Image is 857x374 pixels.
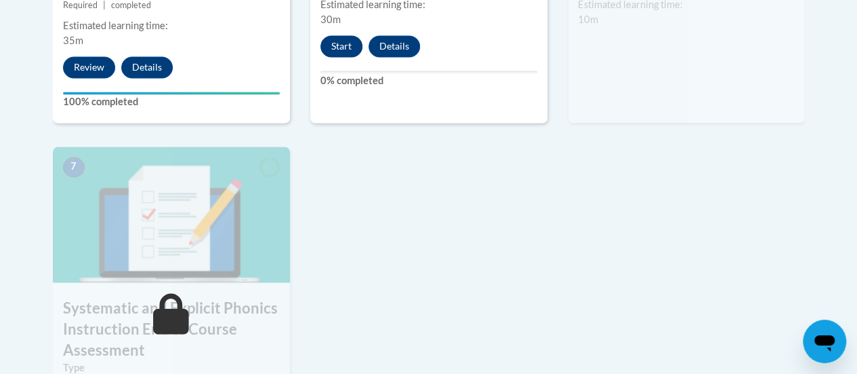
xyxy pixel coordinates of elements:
span: 35m [63,35,83,46]
div: Estimated learning time: [63,18,280,33]
label: 0% completed [320,73,537,88]
button: Start [320,35,362,57]
button: Details [369,35,420,57]
button: Review [63,56,115,78]
h3: Systematic and Explicit Phonics Instruction End of Course Assessment [53,297,290,360]
span: 10m [578,14,598,25]
span: 7 [63,157,85,177]
div: Your progress [63,92,280,94]
label: 100% completed [63,94,280,109]
img: Course Image [53,147,290,282]
button: Details [121,56,173,78]
span: 30m [320,14,341,25]
iframe: Button to launch messaging window [803,320,846,363]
